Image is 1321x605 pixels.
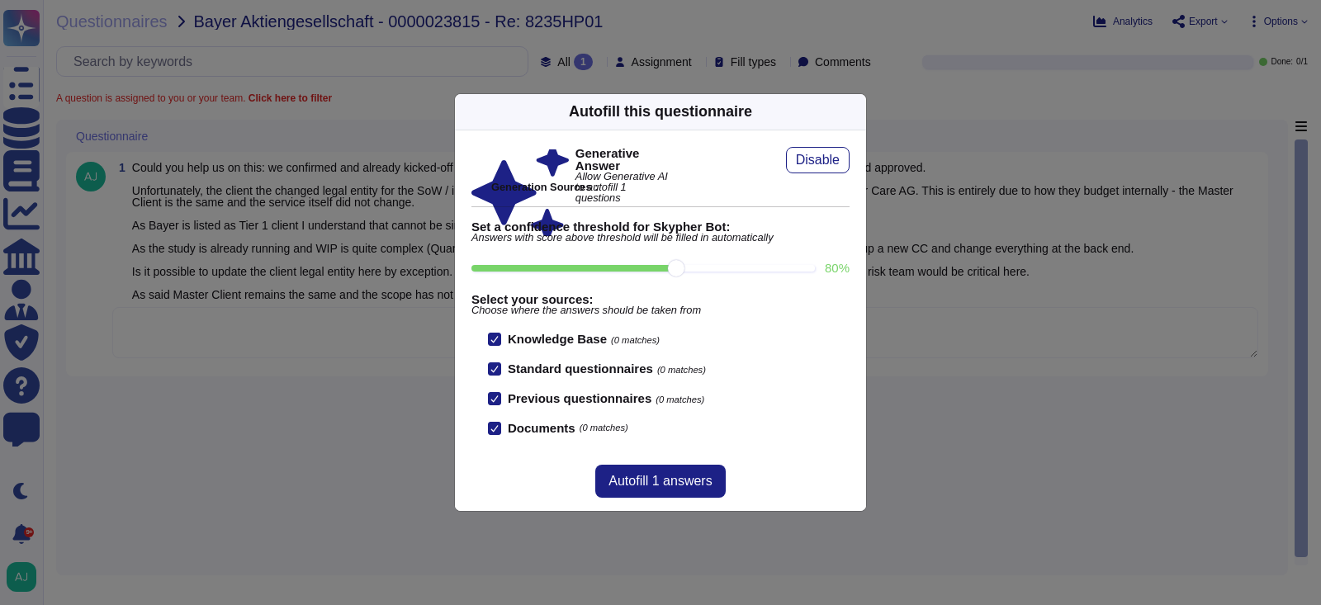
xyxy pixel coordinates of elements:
[471,220,850,233] b: Set a confidence threshold for Skypher Bot:
[491,181,598,193] b: Generation Sources :
[508,422,575,434] b: Documents
[786,147,850,173] button: Disable
[796,154,840,167] span: Disable
[508,362,653,376] b: Standard questionnaires
[471,305,850,316] span: Choose where the answers should be taken from
[656,395,704,404] span: (0 matches)
[580,423,628,432] span: (0 matches)
[595,465,725,498] button: Autofill 1 answers
[825,262,850,274] label: 80 %
[611,335,660,345] span: (0 matches)
[471,233,850,243] span: Answers with score above threshold will be filled in automatically
[575,172,673,203] span: Allow Generative AI to autofill 1 questions
[508,391,651,405] b: Previous questionnaires
[575,147,673,172] b: Generative Answer
[657,365,706,375] span: (0 matches)
[508,332,607,346] b: Knowledge Base
[569,101,752,123] div: Autofill this questionnaire
[608,475,712,488] span: Autofill 1 answers
[471,293,850,305] b: Select your sources:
